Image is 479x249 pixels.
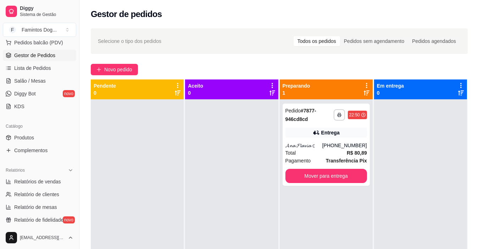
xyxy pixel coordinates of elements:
[188,89,203,96] p: 0
[96,67,101,72] span: plus
[3,132,76,143] a: Produtos
[322,142,367,149] div: [PHONE_NUMBER]
[94,82,116,89] p: Pendente
[285,108,316,122] strong: # 7877-946cd8cd
[3,23,76,37] button: Select a team
[3,3,76,20] a: DiggySistema de Gestão
[98,37,161,45] span: Selecione o tipo dos pedidos
[347,150,367,156] strong: R$ 80,89
[285,157,311,165] span: Pagamento
[14,103,24,110] span: KDS
[20,12,73,17] span: Sistema de Gestão
[14,134,34,141] span: Produtos
[14,65,51,72] span: Lista de Pedidos
[104,66,132,73] span: Novo pedido
[377,82,404,89] p: Em entrega
[3,101,76,112] a: KDS
[326,158,367,164] strong: Transferência Pix
[3,75,76,87] a: Salão / Mesas
[14,204,57,211] span: Relatório de mesas
[91,9,162,20] h2: Gestor de pedidos
[14,216,63,223] span: Relatório de fidelidade
[349,112,360,118] div: 22:50
[14,178,61,185] span: Relatórios de vendas
[3,176,76,187] a: Relatórios de vendas
[14,90,36,97] span: Diggy Bot
[14,52,55,59] span: Gestor de Pedidos
[188,82,203,89] p: Aceito
[285,149,296,157] span: Total
[22,26,57,33] div: Famintos Dog ...
[3,121,76,132] div: Catálogo
[94,89,116,96] p: 0
[3,201,76,213] a: Relatório de mesas
[3,145,76,156] a: Complementos
[14,77,46,84] span: Salão / Mesas
[3,189,76,200] a: Relatório de clientes
[285,108,301,114] span: Pedido
[294,36,340,46] div: Todos os pedidos
[3,214,76,226] a: Relatório de fidelidadenovo
[377,89,404,96] p: 0
[3,229,76,246] button: [EMAIL_ADDRESS][DOMAIN_NAME]
[91,64,138,75] button: Novo pedido
[3,37,76,48] button: Pedidos balcão (PDV)
[14,147,48,154] span: Complementos
[283,82,310,89] p: Preparando
[285,142,322,149] div: 𝓐𝓷𝓪 𝓕𝓵𝓪𝓿𝓲𝓪 ☾
[14,191,59,198] span: Relatório de clientes
[6,167,25,173] span: Relatórios
[321,129,340,136] div: Entrega
[340,36,408,46] div: Pedidos sem agendamento
[283,89,310,96] p: 1
[3,62,76,74] a: Lista de Pedidos
[9,26,16,33] span: F
[20,5,73,12] span: Diggy
[3,88,76,99] a: Diggy Botnovo
[285,169,367,183] button: Mover para entrega
[408,36,460,46] div: Pedidos agendados
[3,50,76,61] a: Gestor de Pedidos
[20,235,65,240] span: [EMAIL_ADDRESS][DOMAIN_NAME]
[14,39,63,46] span: Pedidos balcão (PDV)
